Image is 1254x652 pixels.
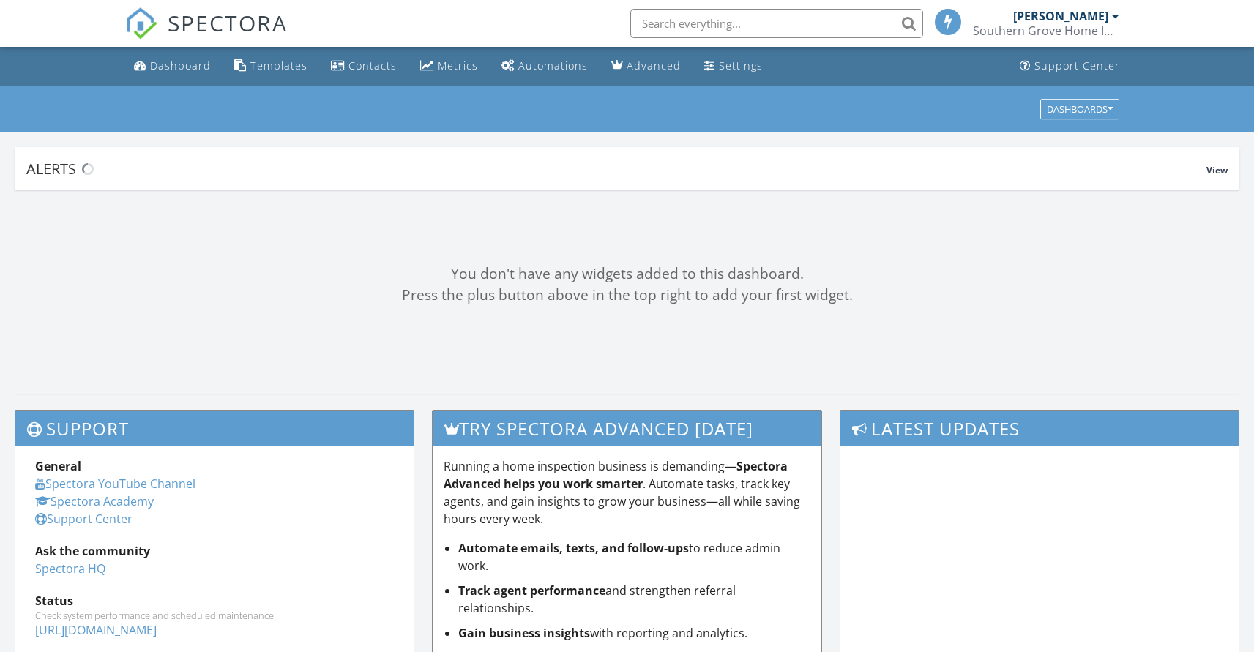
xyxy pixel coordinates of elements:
[458,582,605,599] strong: Track agent performance
[26,159,1206,179] div: Alerts
[458,539,811,574] li: to reduce admin work.
[325,53,403,80] a: Contacts
[496,53,594,80] a: Automations (Basic)
[150,59,211,72] div: Dashboard
[128,53,217,80] a: Dashboard
[444,458,788,492] strong: Spectora Advanced helps you work smarter
[458,540,689,556] strong: Automate emails, texts, and follow-ups
[35,610,394,621] div: Check system performance and scheduled maintenance.
[518,59,588,72] div: Automations
[125,20,288,50] a: SPECTORA
[35,561,105,577] a: Spectora HQ
[1034,59,1120,72] div: Support Center
[348,59,397,72] div: Contacts
[458,582,811,617] li: and strengthen referral relationships.
[438,59,478,72] div: Metrics
[35,542,394,560] div: Ask the community
[1014,53,1126,80] a: Support Center
[433,411,822,446] h3: Try spectora advanced [DATE]
[698,53,769,80] a: Settings
[35,592,394,610] div: Status
[1206,164,1228,176] span: View
[35,476,195,492] a: Spectora YouTube Channel
[15,285,1239,306] div: Press the plus button above in the top right to add your first widget.
[458,624,811,642] li: with reporting and analytics.
[35,622,157,638] a: [URL][DOMAIN_NAME]
[627,59,681,72] div: Advanced
[15,411,414,446] h3: Support
[250,59,307,72] div: Templates
[605,53,687,80] a: Advanced
[15,263,1239,285] div: You don't have any widgets added to this dashboard.
[35,511,133,527] a: Support Center
[35,458,81,474] strong: General
[973,23,1119,38] div: Southern Grove Home Inspections
[1013,9,1108,23] div: [PERSON_NAME]
[228,53,313,80] a: Templates
[444,457,811,528] p: Running a home inspection business is demanding— . Automate tasks, track key agents, and gain ins...
[125,7,157,40] img: The Best Home Inspection Software - Spectora
[168,7,288,38] span: SPECTORA
[35,493,154,509] a: Spectora Academy
[458,625,590,641] strong: Gain business insights
[630,9,923,38] input: Search everything...
[1047,104,1113,114] div: Dashboards
[719,59,763,72] div: Settings
[840,411,1239,446] h3: Latest Updates
[1040,99,1119,119] button: Dashboards
[414,53,484,80] a: Metrics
